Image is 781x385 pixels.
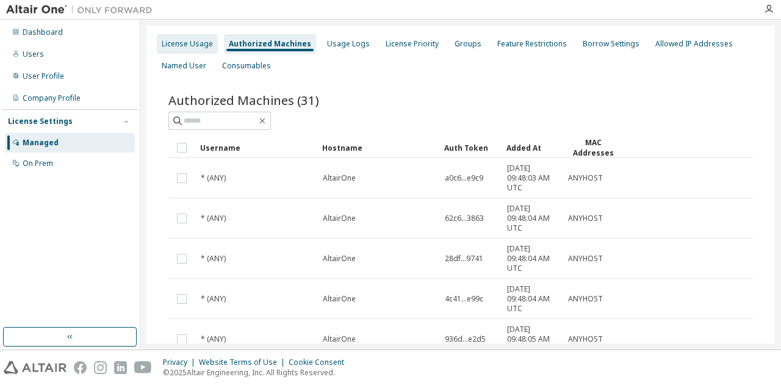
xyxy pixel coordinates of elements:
img: youtube.svg [134,361,152,374]
div: Feature Restrictions [497,39,567,49]
div: User Profile [23,71,64,81]
div: Borrow Settings [583,39,639,49]
span: [DATE] 09:48:04 AM UTC [507,284,557,314]
div: Dashboard [23,27,63,37]
div: License Priority [386,39,439,49]
div: Auth Token [444,138,497,157]
span: * (ANY) [201,334,226,344]
span: ANYHOST [568,173,603,183]
img: altair_logo.svg [4,361,67,374]
span: [DATE] 09:48:05 AM UTC [507,325,557,354]
img: instagram.svg [94,361,107,374]
span: * (ANY) [201,214,226,223]
div: Cookie Consent [289,358,351,367]
span: a0c6...e9c9 [445,173,483,183]
img: linkedin.svg [114,361,127,374]
div: License Settings [8,117,73,126]
div: Consumables [222,61,271,71]
div: MAC Addresses [567,137,619,158]
span: [DATE] 09:48:04 AM UTC [507,204,557,233]
span: 28df...9741 [445,254,483,264]
span: AltairOne [323,334,356,344]
div: Website Terms of Use [199,358,289,367]
div: Hostname [322,138,434,157]
span: * (ANY) [201,294,226,304]
span: ANYHOST [568,294,603,304]
img: facebook.svg [74,361,87,374]
div: Allowed IP Addresses [655,39,733,49]
span: 936d...e2d5 [445,334,486,344]
span: 4c41...e99c [445,294,483,304]
div: Users [23,49,44,59]
span: AltairOne [323,214,356,223]
div: Usage Logs [327,39,370,49]
span: Authorized Machines (31) [168,92,319,109]
span: * (ANY) [201,173,226,183]
span: ANYHOST [568,334,603,344]
div: Authorized Machines [229,39,311,49]
span: AltairOne [323,254,356,264]
img: Altair One [6,4,159,16]
div: Username [200,138,312,157]
div: Named User [162,61,206,71]
span: * (ANY) [201,254,226,264]
div: On Prem [23,159,53,168]
span: AltairOne [323,173,356,183]
span: AltairOne [323,294,356,304]
span: [DATE] 09:48:03 AM UTC [507,164,557,193]
div: Company Profile [23,93,81,103]
span: 62c6...3863 [445,214,484,223]
div: Groups [455,39,481,49]
div: Privacy [163,358,199,367]
div: Added At [506,138,558,157]
span: [DATE] 09:48:04 AM UTC [507,244,557,273]
div: License Usage [162,39,213,49]
div: Managed [23,138,59,148]
p: © 2025 Altair Engineering, Inc. All Rights Reserved. [163,367,351,378]
span: ANYHOST [568,254,603,264]
span: ANYHOST [568,214,603,223]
